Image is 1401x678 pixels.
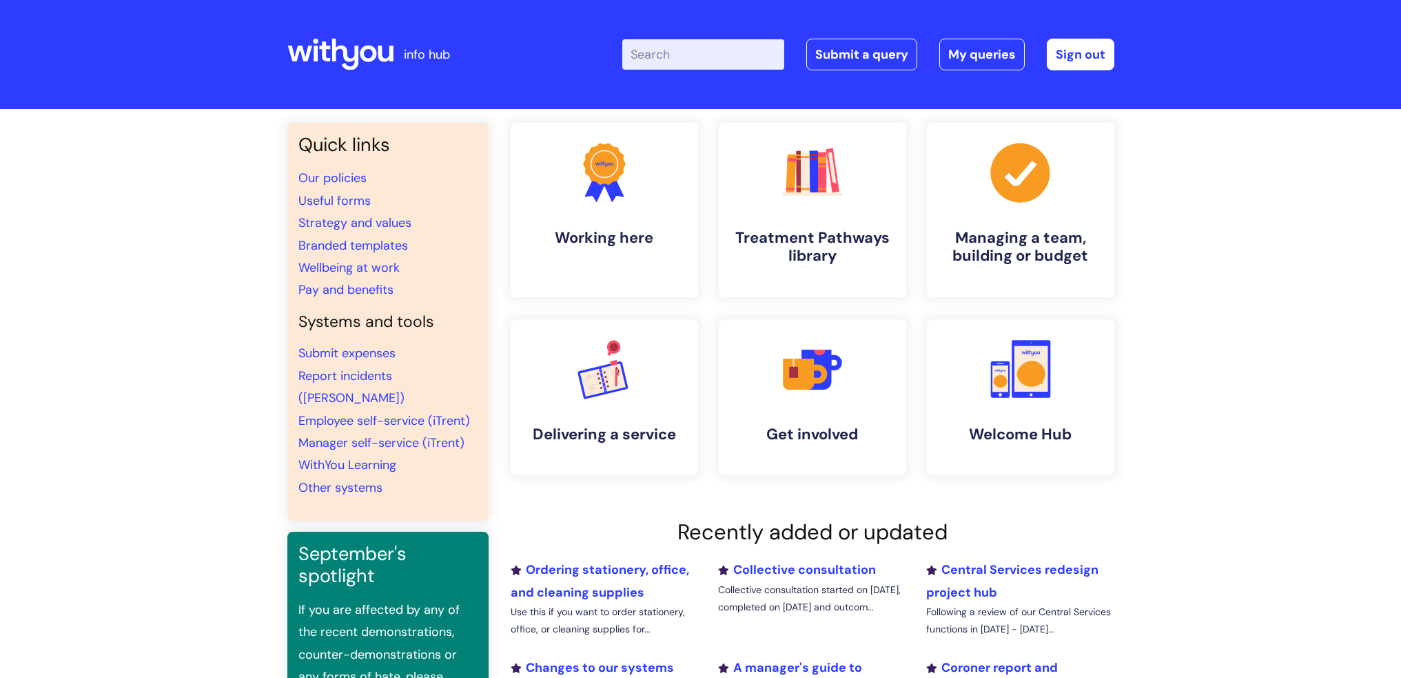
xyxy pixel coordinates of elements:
a: Manager self-service (iTrent) [298,435,464,451]
a: Working here [511,123,698,297]
input: Search [622,39,784,70]
div: | - [622,39,1114,70]
a: Submit a query [806,39,917,70]
p: Collective consultation started on [DATE], completed on [DATE] and outcom... [718,581,906,616]
h4: Working here [522,229,687,247]
p: Following a review of our Central Services functions in [DATE] - [DATE]... [926,604,1114,638]
a: Changes to our systems [511,659,674,676]
p: Use this if you want to order stationery, office, or cleaning supplies for... [511,604,698,638]
a: Useful forms [298,192,371,209]
h2: Recently added or updated [511,519,1114,545]
a: Employee self-service (iTrent) [298,412,470,429]
a: Report incidents ([PERSON_NAME]) [298,368,405,406]
h4: Managing a team, building or budget [938,229,1103,266]
p: info hub [404,43,450,66]
h4: Treatment Pathways library [730,229,895,266]
h4: Welcome Hub [938,426,1103,443]
a: Central Services redesign project hub [926,561,1098,600]
h3: Quick links [298,134,478,156]
a: Managing a team, building or budget [927,123,1114,297]
a: Wellbeing at work [298,259,400,276]
a: Our policies [298,170,367,186]
a: Collective consultation [718,561,876,578]
a: Get involved [719,319,906,475]
h4: Get involved [730,426,895,443]
a: Treatment Pathways library [719,123,906,297]
a: Pay and benefits [298,281,393,298]
a: WithYou Learning [298,457,396,473]
a: Ordering stationery, office, and cleaning supplies [511,561,689,600]
a: Welcome Hub [927,319,1114,475]
h4: Systems and tools [298,312,478,332]
a: Branded templates [298,237,408,254]
h3: September's spotlight [298,543,478,588]
h4: Delivering a service [522,426,687,443]
a: Submit expenses [298,345,396,361]
a: Strategy and values [298,215,411,231]
a: Other systems [298,479,382,496]
a: My queries [939,39,1025,70]
a: Delivering a service [511,319,698,475]
a: Sign out [1047,39,1114,70]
